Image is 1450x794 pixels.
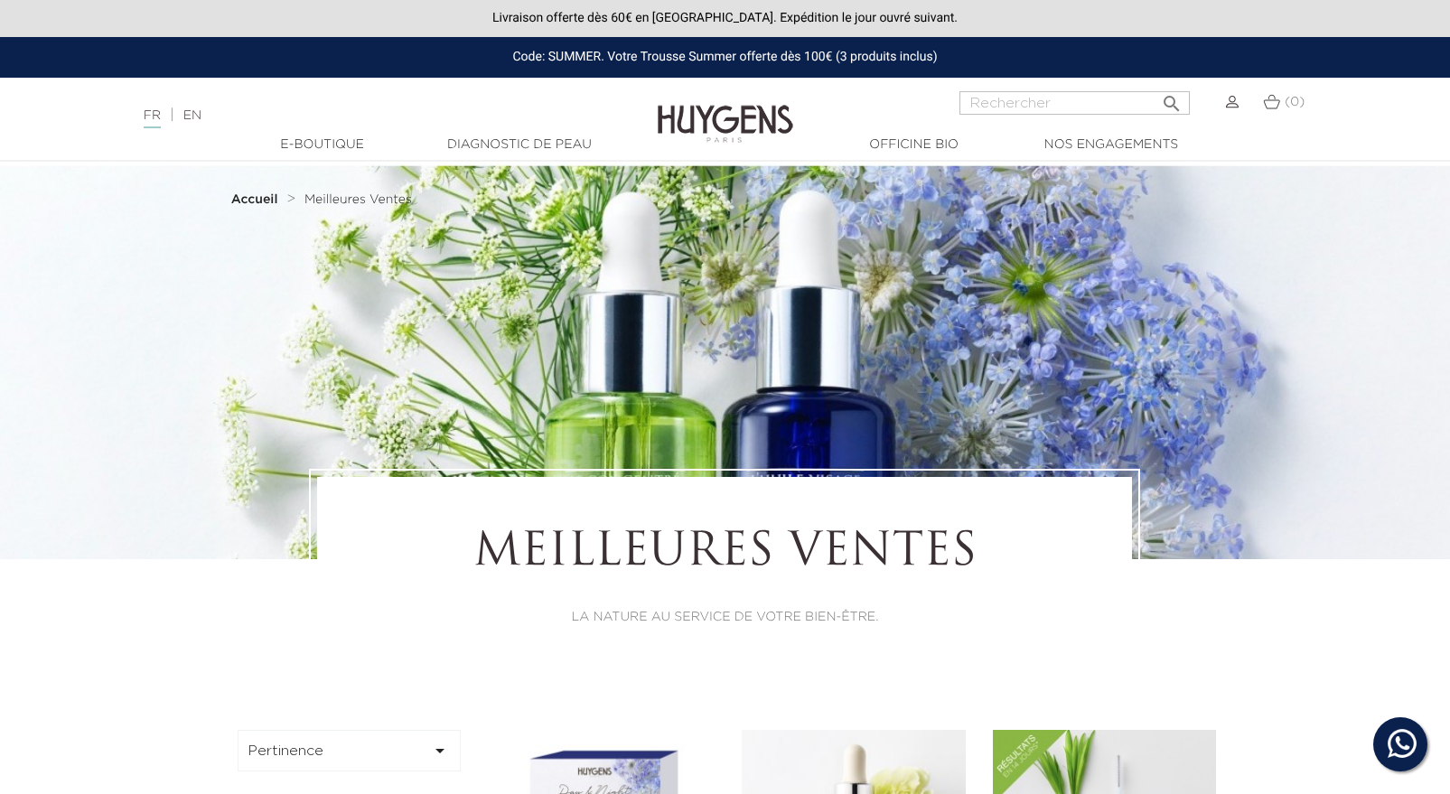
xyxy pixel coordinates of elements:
[824,135,1005,154] a: Officine Bio
[1155,86,1188,110] button: 
[959,91,1190,115] input: Rechercher
[1161,88,1183,109] i: 
[1285,96,1305,108] span: (0)
[658,76,793,145] img: Huygens
[429,740,451,761] i: 
[231,193,278,206] strong: Accueil
[144,109,161,128] a: FR
[429,135,610,154] a: Diagnostic de peau
[304,193,412,206] span: Meilleures Ventes
[1021,135,1202,154] a: Nos engagements
[367,608,1082,627] p: LA NATURE AU SERVICE DE VOTRE BIEN-ÊTRE.
[183,109,201,122] a: EN
[304,192,412,207] a: Meilleures Ventes
[367,527,1082,581] h1: Meilleures Ventes
[231,192,282,207] a: Accueil
[135,105,591,126] div: |
[232,135,413,154] a: E-Boutique
[238,730,462,771] button: Pertinence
